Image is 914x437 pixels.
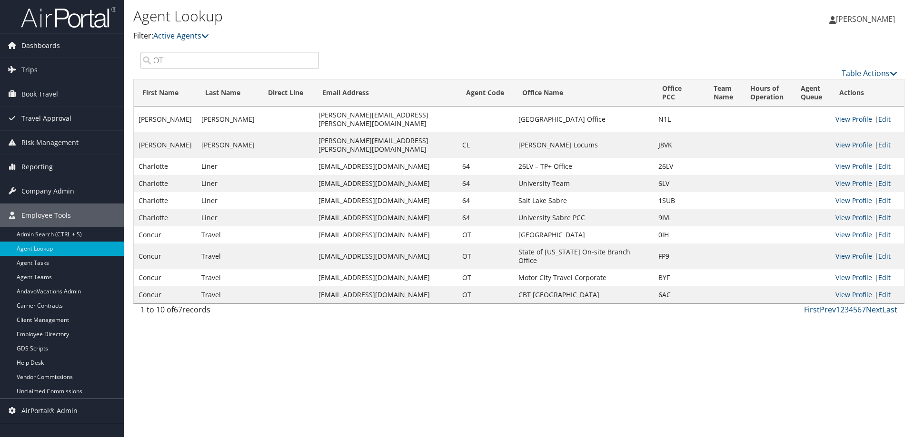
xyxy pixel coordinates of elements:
td: [PERSON_NAME] [134,107,197,132]
th: Office Name: activate to sort column ascending [514,79,653,107]
a: Next [866,304,883,315]
div: 1 to 10 of records [140,304,319,320]
a: Edit [878,252,891,261]
a: First [804,304,820,315]
td: | [831,175,904,192]
td: [EMAIL_ADDRESS][DOMAIN_NAME] [314,286,457,303]
td: J8VK [654,132,705,158]
td: [GEOGRAPHIC_DATA] [514,226,653,243]
td: [EMAIL_ADDRESS][DOMAIN_NAME] [314,209,457,226]
td: OT [457,269,514,286]
td: [EMAIL_ADDRESS][DOMAIN_NAME] [314,192,457,209]
td: [EMAIL_ADDRESS][DOMAIN_NAME] [314,175,457,192]
th: Actions [831,79,904,107]
span: Dashboards [21,34,60,58]
a: Edit [878,290,891,299]
span: Reporting [21,155,53,179]
td: 64 [457,175,514,192]
td: 26LV – TP+ Office [514,158,653,175]
th: Agent Queue: activate to sort column ascending [792,79,831,107]
a: 5 [853,304,857,315]
td: Concur [134,269,197,286]
td: 9IVL [654,209,705,226]
td: Concur [134,226,197,243]
a: [PERSON_NAME] [829,5,904,33]
td: [PERSON_NAME] [197,107,259,132]
td: Concur [134,243,197,269]
td: Travel [197,226,259,243]
th: Direct Line: activate to sort column ascending [259,79,314,107]
a: Edit [878,213,891,222]
td: | [831,158,904,175]
td: Travel [197,286,259,303]
td: 0IH [654,226,705,243]
a: Prev [820,304,836,315]
th: Hours of Operation: activate to sort column ascending [742,79,792,107]
a: View Profile [835,162,872,171]
a: 7 [862,304,866,315]
td: University Team [514,175,653,192]
td: Charlotte [134,158,197,175]
h1: Agent Lookup [133,6,647,26]
a: Table Actions [842,68,897,78]
span: Risk Management [21,131,79,155]
a: View Profile [835,230,872,239]
td: CL [457,132,514,158]
td: [PERSON_NAME] [197,132,259,158]
span: Company Admin [21,179,74,203]
a: View Profile [835,140,872,149]
p: Filter: [133,30,647,42]
td: [PERSON_NAME] [134,132,197,158]
td: | [831,243,904,269]
td: Liner [197,158,259,175]
td: | [831,132,904,158]
td: [PERSON_NAME][EMAIL_ADDRESS][PERSON_NAME][DOMAIN_NAME] [314,132,457,158]
td: N1L [654,107,705,132]
a: Last [883,304,897,315]
a: View Profile [835,115,872,124]
td: [EMAIL_ADDRESS][DOMAIN_NAME] [314,226,457,243]
td: State of [US_STATE] On-site Branch Office [514,243,653,269]
td: FP9 [654,243,705,269]
td: [EMAIL_ADDRESS][DOMAIN_NAME] [314,269,457,286]
a: 3 [844,304,849,315]
span: Trips [21,58,38,82]
a: Edit [878,115,891,124]
td: BYF [654,269,705,286]
a: Active Agents [153,30,209,41]
td: [EMAIL_ADDRESS][DOMAIN_NAME] [314,158,457,175]
input: Search [140,52,319,69]
td: 1SUB [654,192,705,209]
a: Edit [878,273,891,282]
a: Edit [878,162,891,171]
td: [PERSON_NAME][EMAIL_ADDRESS][PERSON_NAME][DOMAIN_NAME] [314,107,457,132]
span: [PERSON_NAME] [836,14,895,24]
a: View Profile [835,252,872,261]
td: OT [457,286,514,303]
a: View Profile [835,290,872,299]
td: Travel [197,243,259,269]
td: Charlotte [134,209,197,226]
a: 1 [836,304,840,315]
a: View Profile [835,273,872,282]
span: Employee Tools [21,204,71,227]
img: airportal-logo.png [21,6,116,29]
td: | [831,226,904,243]
a: View Profile [835,179,872,188]
a: View Profile [835,213,872,222]
td: [GEOGRAPHIC_DATA] Office [514,107,653,132]
td: Salt Lake Sabre [514,192,653,209]
td: University Sabre PCC [514,209,653,226]
td: Liner [197,175,259,192]
td: CBT [GEOGRAPHIC_DATA] [514,286,653,303]
td: | [831,209,904,226]
span: Book Travel [21,82,58,106]
td: 6LV [654,175,705,192]
span: 67 [174,304,182,315]
a: 6 [857,304,862,315]
td: 6AC [654,286,705,303]
td: 64 [457,158,514,175]
th: Office PCC: activate to sort column ascending [654,79,705,107]
td: OT [457,243,514,269]
a: View Profile [835,196,872,205]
